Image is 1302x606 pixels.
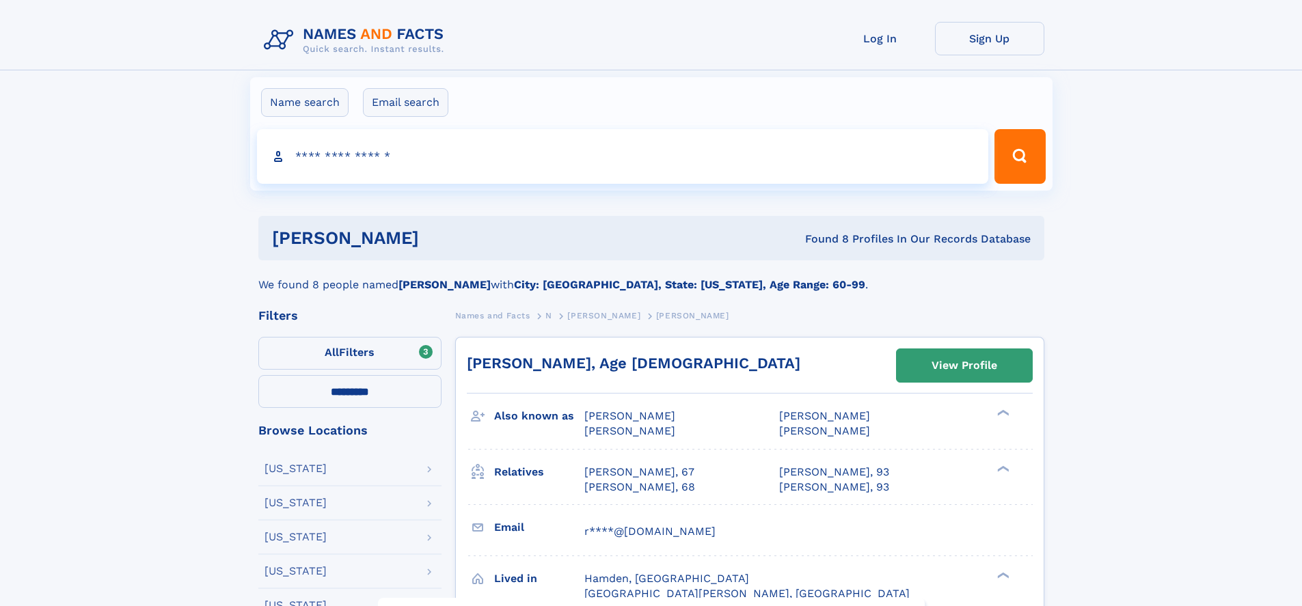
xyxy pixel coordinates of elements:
span: [GEOGRAPHIC_DATA][PERSON_NAME], [GEOGRAPHIC_DATA] [584,587,910,600]
b: [PERSON_NAME] [398,278,491,291]
div: [US_STATE] [265,497,327,508]
div: [US_STATE] [265,566,327,577]
a: Log In [826,22,935,55]
b: City: [GEOGRAPHIC_DATA], State: [US_STATE], Age Range: 60-99 [514,278,865,291]
h3: Relatives [494,460,584,484]
h3: Also known as [494,404,584,428]
img: Logo Names and Facts [258,22,455,59]
div: ❯ [994,464,1010,473]
h3: Email [494,516,584,539]
span: Hamden, [GEOGRAPHIC_DATA] [584,572,749,585]
a: [PERSON_NAME], 67 [584,465,694,480]
div: We found 8 people named with . [258,260,1044,293]
div: Filters [258,309,442,322]
label: Name search [261,88,349,117]
span: [PERSON_NAME] [779,409,870,422]
div: [US_STATE] [265,532,327,542]
input: search input [257,129,989,184]
span: [PERSON_NAME] [779,424,870,437]
a: View Profile [897,349,1032,382]
a: N [545,307,552,324]
span: [PERSON_NAME] [584,409,675,422]
button: Search Button [994,129,1045,184]
div: [US_STATE] [265,463,327,474]
a: [PERSON_NAME], 93 [779,465,889,480]
label: Filters [258,337,442,370]
span: N [545,311,552,320]
span: [PERSON_NAME] [584,424,675,437]
div: ❯ [994,570,1010,579]
a: Names and Facts [455,307,530,324]
a: [PERSON_NAME], 93 [779,480,889,495]
span: All [325,346,339,359]
div: Found 8 Profiles In Our Records Database [612,232,1031,247]
label: Email search [363,88,448,117]
a: [PERSON_NAME] [567,307,640,324]
div: Browse Locations [258,424,442,437]
a: [PERSON_NAME], Age [DEMOGRAPHIC_DATA] [467,355,800,372]
div: ❯ [994,409,1010,417]
div: View Profile [932,350,997,381]
a: [PERSON_NAME], 68 [584,480,695,495]
span: [PERSON_NAME] [567,311,640,320]
span: [PERSON_NAME] [656,311,729,320]
h3: Lived in [494,567,584,590]
a: Sign Up [935,22,1044,55]
h1: [PERSON_NAME] [272,230,612,247]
